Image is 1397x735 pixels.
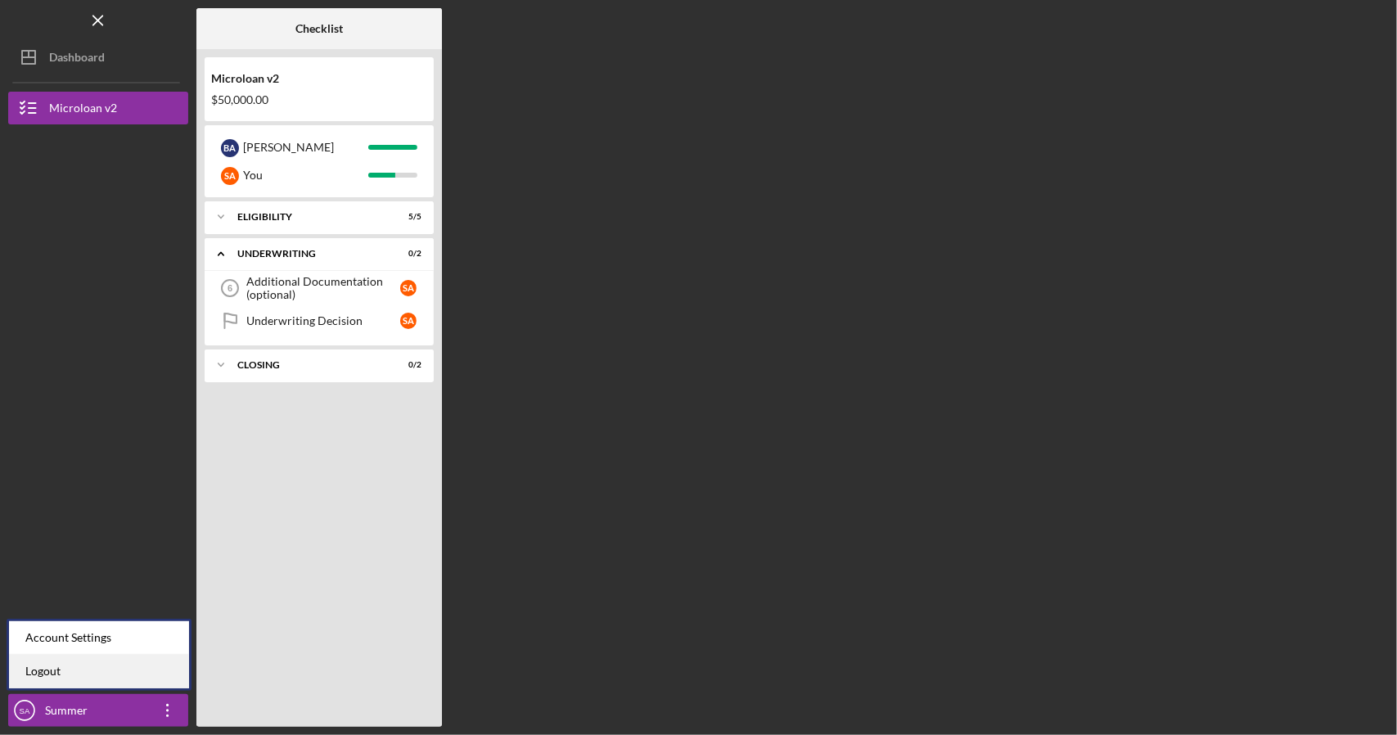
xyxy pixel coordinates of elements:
div: S A [400,280,417,296]
div: Underwriting Decision [246,314,400,327]
a: 6Additional Documentation (optional)SA [213,272,426,304]
div: Eligibility [237,212,381,222]
div: S A [221,167,239,185]
tspan: 6 [228,283,232,293]
div: [PERSON_NAME] [243,133,368,161]
div: Microloan v2 [211,72,427,85]
button: Microloan v2 [8,92,188,124]
div: Microloan v2 [49,92,117,129]
div: Closing [237,360,381,370]
text: SA [20,706,30,715]
button: Dashboard [8,41,188,74]
div: Additional Documentation (optional) [246,275,400,301]
div: 0 / 2 [392,249,421,259]
a: Underwriting DecisionSA [213,304,426,337]
div: Dashboard [49,41,105,78]
div: 0 / 2 [392,360,421,370]
b: Checklist [295,22,343,35]
div: $50,000.00 [211,93,427,106]
button: SASummer [PERSON_NAME] [8,694,188,727]
div: You [243,161,368,189]
div: Account Settings [9,621,189,655]
div: 5 / 5 [392,212,421,222]
div: Underwriting [237,249,381,259]
div: S A [400,313,417,329]
div: B A [221,139,239,157]
a: Logout [9,655,189,688]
